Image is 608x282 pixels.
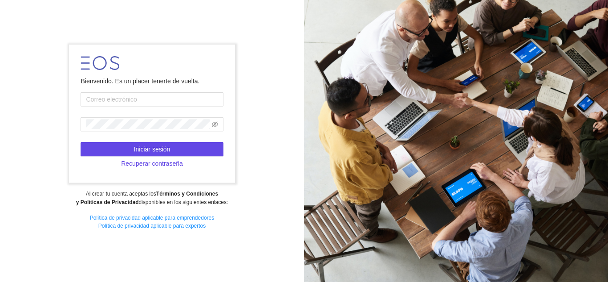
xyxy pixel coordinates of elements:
span: Iniciar sesión [134,144,170,154]
a: Política de privacidad aplicable para emprendedores [90,215,215,221]
div: Bienvenido. Es un placer tenerte de vuelta. [81,76,223,86]
button: Recuperar contraseña [81,156,223,171]
a: Política de privacidad aplicable para expertos [98,223,206,229]
img: LOGO [81,56,119,70]
a: Recuperar contraseña [81,160,223,167]
input: Correo electrónico [81,92,223,106]
strong: Términos y Condiciones y Políticas de Privacidad [76,191,218,205]
span: eye-invisible [212,121,218,127]
div: Al crear tu cuenta aceptas los disponibles en los siguientes enlaces: [6,190,298,207]
button: Iniciar sesión [81,142,223,156]
span: Recuperar contraseña [121,159,183,168]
